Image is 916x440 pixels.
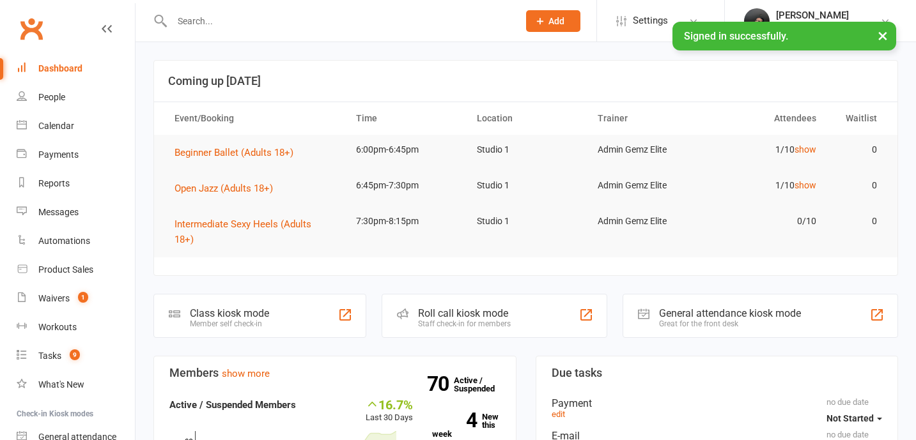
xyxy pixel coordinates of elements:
[17,198,135,227] a: Messages
[465,171,586,201] td: Studio 1
[38,322,77,332] div: Workouts
[776,21,872,33] div: Gemz Elite Dance Studio
[552,367,883,379] h3: Due tasks
[465,102,586,135] th: Location
[175,183,273,194] span: Open Jazz (Adults 18+)
[345,206,465,236] td: 7:30pm-8:15pm
[38,121,74,131] div: Calendar
[659,319,801,328] div: Great for the front desk
[168,12,509,30] input: Search...
[465,135,586,165] td: Studio 1
[17,284,135,313] a: Waivers 1
[15,13,47,45] a: Clubworx
[17,342,135,370] a: Tasks 9
[169,367,501,379] h3: Members
[427,374,454,393] strong: 70
[17,255,135,284] a: Product Sales
[17,54,135,83] a: Dashboard
[222,368,270,379] a: show more
[345,171,465,201] td: 6:45pm-7:30pm
[744,8,770,34] img: thumb_image1739337055.png
[175,145,302,160] button: Beginner Ballet (Adults 18+)
[38,236,90,246] div: Automations
[168,75,883,87] h3: Coming up [DATE]
[17,370,135,399] a: What's New
[828,135,889,165] td: 0
[38,63,82,73] div: Dashboard
[586,135,707,165] td: Admin Gemz Elite
[871,22,894,49] button: ×
[707,206,828,236] td: 0/10
[526,10,580,32] button: Add
[38,178,70,188] div: Reports
[38,92,65,102] div: People
[70,349,80,360] span: 9
[38,264,93,275] div: Product Sales
[169,399,296,411] strong: Active / Suspended Members
[684,30,788,42] span: Signed in successfully.
[190,307,269,319] div: Class kiosk mode
[827,407,882,430] button: Not Started
[828,171,889,201] td: 0
[17,83,135,112] a: People
[586,206,707,236] td: Admin Gemz Elite
[38,293,70,303] div: Waivers
[17,140,135,169] a: Payments
[776,10,872,21] div: [PERSON_NAME]
[707,171,828,201] td: 1/10
[707,135,828,165] td: 1/10
[828,206,889,236] td: 0
[175,216,333,247] button: Intermediate Sexy Heels (Adults 18+)
[795,144,816,155] a: show
[827,413,874,423] span: Not Started
[552,397,883,409] div: Payment
[17,112,135,140] a: Calendar
[795,180,816,190] a: show
[586,171,707,201] td: Admin Gemz Elite
[454,367,510,402] a: 70Active / Suspended
[175,218,311,245] span: Intermediate Sexy Heels (Adults 18+)
[659,307,801,319] div: General attendance kiosk mode
[633,6,668,35] span: Settings
[17,227,135,255] a: Automations
[38,149,79,160] div: Payments
[175,147,293,158] span: Beginner Ballet (Adults 18+)
[418,307,511,319] div: Roll call kiosk mode
[465,206,586,236] td: Studio 1
[548,16,564,26] span: Add
[17,169,135,198] a: Reports
[432,413,501,438] a: 4New this week
[552,409,565,419] a: edit
[418,319,511,328] div: Staff check-in for members
[345,102,465,135] th: Time
[707,102,828,135] th: Attendees
[366,397,413,425] div: Last 30 Days
[38,207,79,217] div: Messages
[17,313,135,342] a: Workouts
[345,135,465,165] td: 6:00pm-6:45pm
[586,102,707,135] th: Trainer
[432,411,477,430] strong: 4
[366,397,413,411] div: 16.7%
[38,379,84,390] div: What's New
[163,102,345,135] th: Event/Booking
[38,351,61,361] div: Tasks
[190,319,269,328] div: Member self check-in
[78,292,88,303] span: 1
[175,181,282,196] button: Open Jazz (Adults 18+)
[828,102,889,135] th: Waitlist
